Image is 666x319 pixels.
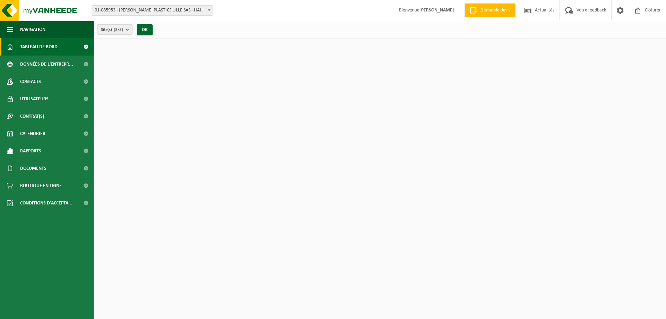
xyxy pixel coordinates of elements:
[464,3,515,17] a: Demande devis
[20,177,62,194] span: Boutique en ligne
[20,38,58,56] span: Tableau de bord
[20,73,41,90] span: Contacts
[20,21,45,38] span: Navigation
[137,24,153,35] button: OK
[92,6,213,15] span: 01-085953 - GREIF PLASTICS LILLE SAS - HAISNES CEDEX
[20,125,45,142] span: Calendrier
[20,56,73,73] span: Données de l'entrepr...
[97,24,133,35] button: Site(s)(3/3)
[20,90,49,108] span: Utilisateurs
[20,108,44,125] span: Contrat(s)
[20,142,41,160] span: Rapports
[419,8,454,13] strong: [PERSON_NAME]
[479,7,512,14] span: Demande devis
[101,25,123,35] span: Site(s)
[92,5,213,16] span: 01-085953 - GREIF PLASTICS LILLE SAS - HAISNES CEDEX
[20,160,46,177] span: Documents
[20,194,72,212] span: Conditions d'accepta...
[114,27,123,32] count: (3/3)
